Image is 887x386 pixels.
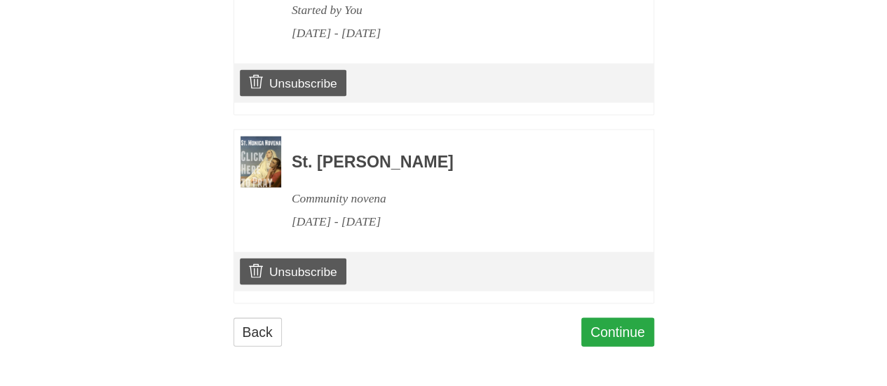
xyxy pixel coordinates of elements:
img: Novena image [241,137,281,188]
div: [DATE] - [DATE] [292,22,616,45]
a: Unsubscribe [240,259,346,285]
a: Back [233,318,282,347]
div: [DATE] - [DATE] [292,210,616,233]
a: Unsubscribe [240,70,346,97]
a: Continue [581,318,654,347]
div: Community novena [292,187,616,210]
h3: St. [PERSON_NAME] [292,153,616,172]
